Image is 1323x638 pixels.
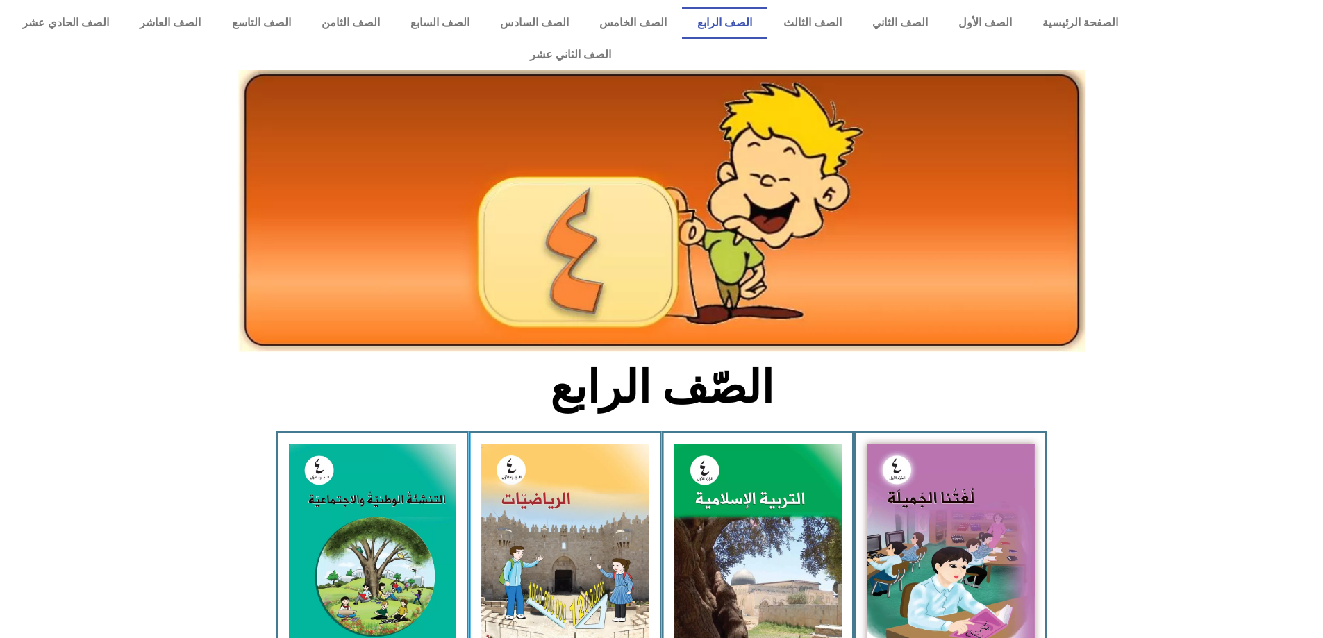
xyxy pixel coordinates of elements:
[7,39,1133,71] a: الصف الثاني عشر
[216,7,306,39] a: الصف التاسع
[7,7,124,39] a: الصف الحادي عشر
[943,7,1027,39] a: الصف الأول
[857,7,943,39] a: الصف الثاني
[682,7,767,39] a: الصف الرابع
[124,7,216,39] a: الصف العاشر
[306,7,395,39] a: الصف الثامن
[395,7,485,39] a: الصف السابع
[584,7,682,39] a: الصف الخامس
[485,7,584,39] a: الصف السادس
[1027,7,1133,39] a: الصفحة الرئيسية
[432,360,891,414] h2: الصّف الرابع
[767,7,856,39] a: الصف الثالث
